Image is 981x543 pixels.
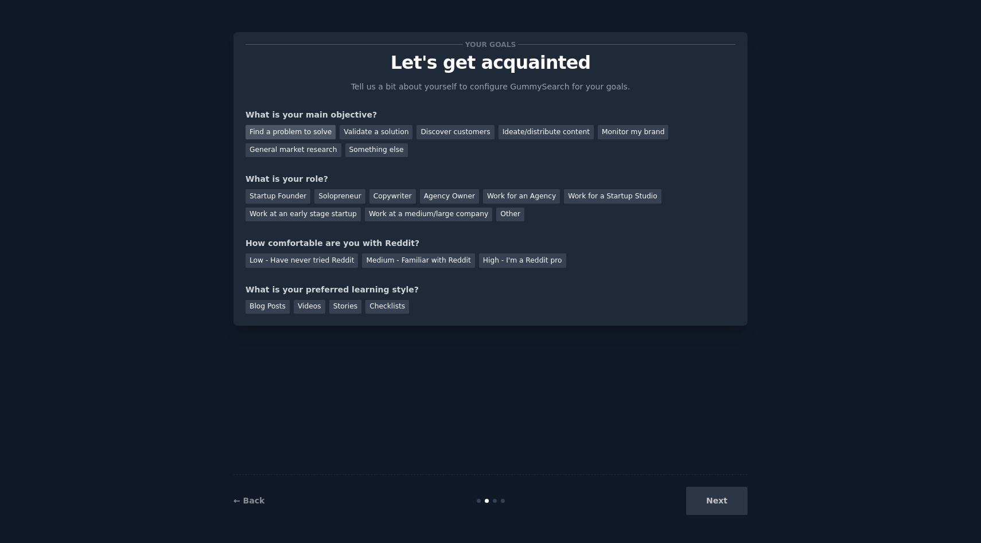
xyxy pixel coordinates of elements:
[463,38,518,50] span: Your goals
[246,125,336,139] div: Find a problem to solve
[294,300,325,314] div: Videos
[340,125,412,139] div: Validate a solution
[598,125,668,139] div: Monitor my brand
[246,284,735,296] div: What is your preferred learning style?
[499,125,594,139] div: Ideate/distribute content
[314,189,365,204] div: Solopreneur
[479,253,566,268] div: High - I'm a Reddit pro
[346,81,635,93] p: Tell us a bit about yourself to configure GummySearch for your goals.
[246,208,361,222] div: Work at an early stage startup
[233,496,264,505] a: ← Back
[483,189,560,204] div: Work for an Agency
[365,300,409,314] div: Checklists
[416,125,494,139] div: Discover customers
[345,143,408,158] div: Something else
[246,53,735,73] p: Let's get acquainted
[329,300,361,314] div: Stories
[246,189,310,204] div: Startup Founder
[365,208,492,222] div: Work at a medium/large company
[246,300,290,314] div: Blog Posts
[369,189,416,204] div: Copywriter
[246,143,341,158] div: General market research
[496,208,524,222] div: Other
[246,173,735,185] div: What is your role?
[246,109,735,121] div: What is your main objective?
[420,189,479,204] div: Agency Owner
[564,189,661,204] div: Work for a Startup Studio
[362,253,474,268] div: Medium - Familiar with Reddit
[246,237,735,249] div: How comfortable are you with Reddit?
[246,253,358,268] div: Low - Have never tried Reddit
